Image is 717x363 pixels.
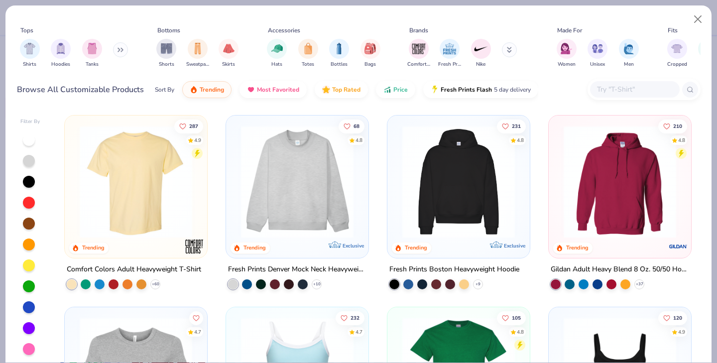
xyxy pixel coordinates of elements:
div: Fits [668,26,678,35]
span: 287 [190,123,199,128]
img: Nike Image [474,41,488,56]
span: Unisex [590,61,605,68]
span: Comfort Colors [407,61,430,68]
button: filter button [329,39,349,68]
div: 4.8 [517,136,524,144]
div: Tops [20,26,33,35]
button: filter button [557,39,577,68]
button: filter button [51,39,71,68]
img: Fresh Prints Image [442,41,457,56]
span: Top Rated [332,86,360,94]
span: Nike [476,61,485,68]
button: filter button [407,39,430,68]
span: Bottles [331,61,348,68]
button: Like [497,119,526,133]
button: Like [339,119,364,133]
img: Comfort Colors Image [411,41,426,56]
button: filter button [667,39,687,68]
button: Most Favorited [239,81,307,98]
span: Tanks [86,61,99,68]
button: filter button [156,39,176,68]
img: Skirts Image [223,43,235,54]
div: 4.7 [195,328,202,336]
div: 4.8 [356,136,362,144]
div: Filter By [20,118,40,125]
button: filter button [360,39,380,68]
span: Fresh Prints [438,61,461,68]
button: Like [658,311,687,325]
span: Shorts [159,61,174,68]
div: 4.8 [517,328,524,336]
img: trending.gif [190,86,198,94]
span: Hats [271,61,282,68]
img: Men Image [623,43,634,54]
span: Sweatpants [186,61,209,68]
img: Hats Image [271,43,283,54]
span: Fresh Prints Flash [441,86,492,94]
button: filter button [471,39,491,68]
img: Cropped Image [671,43,683,54]
div: filter for Bottles [329,39,349,68]
div: filter for Tanks [82,39,102,68]
img: Women Image [561,43,572,54]
span: + 10 [313,281,321,287]
div: filter for Skirts [219,39,239,68]
div: Fresh Prints Denver Mock Neck Heavyweight Sweatshirt [228,263,366,276]
div: 4.9 [678,328,685,336]
span: + 37 [635,281,643,287]
button: filter button [186,39,209,68]
span: Hoodies [51,61,70,68]
span: Cropped [667,61,687,68]
span: Skirts [222,61,235,68]
div: filter for Fresh Prints [438,39,461,68]
span: 231 [512,123,521,128]
span: 68 [354,123,359,128]
span: Shirts [23,61,36,68]
div: Comfort Colors Adult Heavyweight T-Shirt [67,263,201,276]
button: Like [190,311,204,325]
button: Like [175,119,204,133]
button: filter button [219,39,239,68]
div: filter for Totes [298,39,318,68]
button: Fresh Prints Flash5 day delivery [423,81,538,98]
button: filter button [20,39,40,68]
button: Close [689,10,708,29]
div: filter for Shirts [20,39,40,68]
span: 105 [512,315,521,320]
div: Brands [409,26,428,35]
button: Price [376,81,415,98]
button: Trending [182,81,232,98]
span: 120 [673,315,682,320]
img: Unisex Image [592,43,603,54]
img: 91acfc32-fd48-4d6b-bdad-a4c1a30ac3fc [397,125,520,238]
span: Exclusive [343,242,364,249]
div: Fresh Prints Boston Heavyweight Hoodie [389,263,519,276]
div: Sort By [155,85,174,94]
button: filter button [82,39,102,68]
img: flash.gif [431,86,439,94]
button: filter button [298,39,318,68]
img: TopRated.gif [322,86,330,94]
div: filter for Unisex [588,39,607,68]
span: Most Favorited [257,86,299,94]
div: filter for Cropped [667,39,687,68]
div: filter for Bags [360,39,380,68]
span: Exclusive [504,242,525,249]
img: Gildan logo [668,237,688,256]
button: Top Rated [315,81,368,98]
img: Hoodies Image [55,43,66,54]
div: Bottoms [157,26,180,35]
img: 029b8af0-80e6-406f-9fdc-fdf898547912 [75,125,197,238]
img: Bottles Image [334,43,345,54]
div: Browse All Customizable Products [17,84,144,96]
img: Tanks Image [87,43,98,54]
div: 4.7 [356,328,362,336]
span: Bags [364,61,376,68]
div: filter for Women [557,39,577,68]
button: Like [658,119,687,133]
img: Totes Image [303,43,314,54]
div: filter for Comfort Colors [407,39,430,68]
span: Men [624,61,634,68]
div: Gildan Adult Heavy Blend 8 Oz. 50/50 Hooded Sweatshirt [551,263,689,276]
span: 232 [351,315,359,320]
